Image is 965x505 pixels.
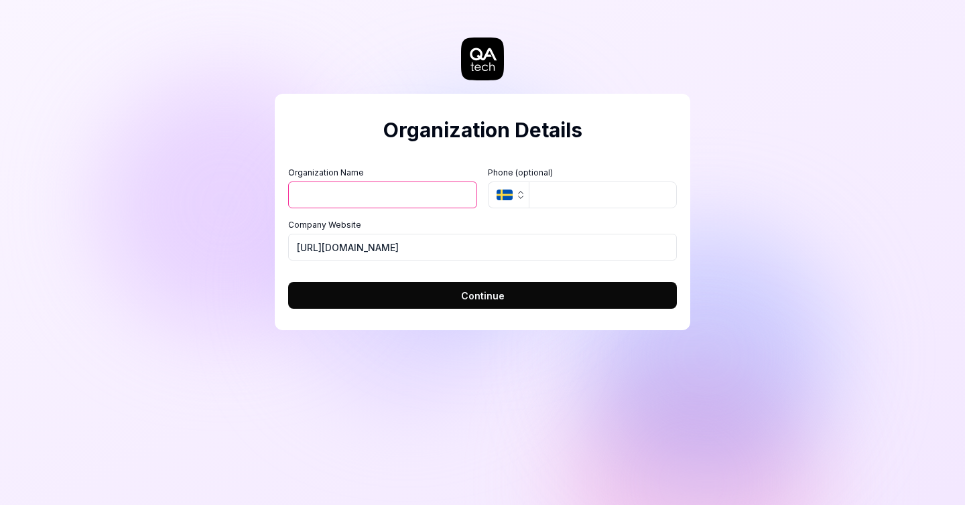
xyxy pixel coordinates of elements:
[288,234,677,261] input: https://
[461,289,505,303] span: Continue
[488,167,677,179] label: Phone (optional)
[288,282,677,309] button: Continue
[288,115,677,145] h2: Organization Details
[288,219,677,231] label: Company Website
[288,167,477,179] label: Organization Name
